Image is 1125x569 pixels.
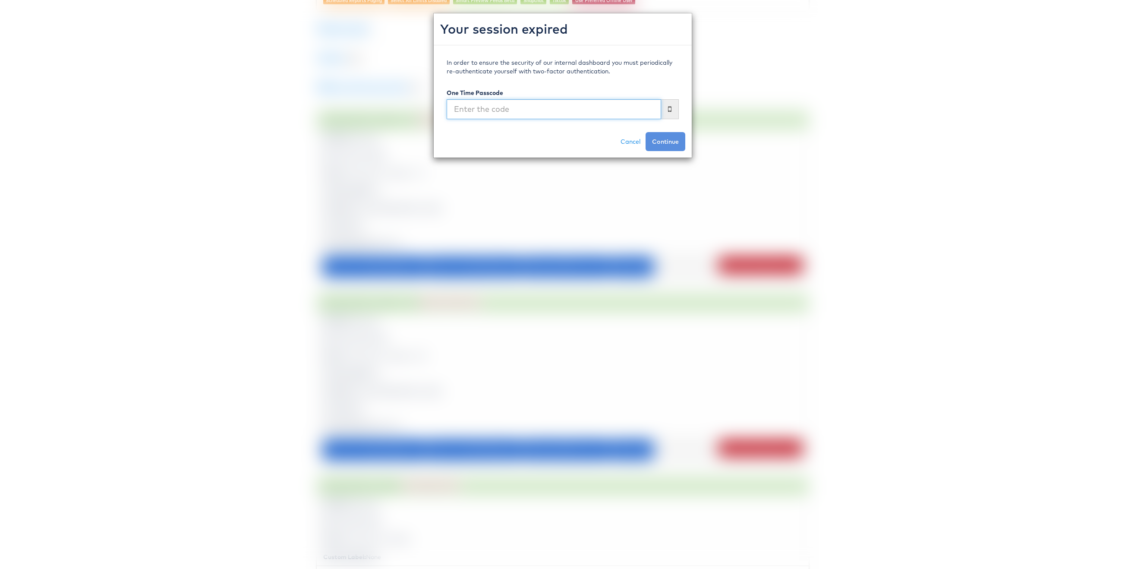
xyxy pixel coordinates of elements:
[447,99,661,119] input: Enter the code
[646,132,685,151] button: Continue
[615,132,646,151] a: Cancel
[440,20,685,38] h2: Your session expired
[447,89,503,97] label: One Time Passcode
[447,58,679,76] p: In order to ensure the security of our internal dashboard you must periodically re-authenticate y...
